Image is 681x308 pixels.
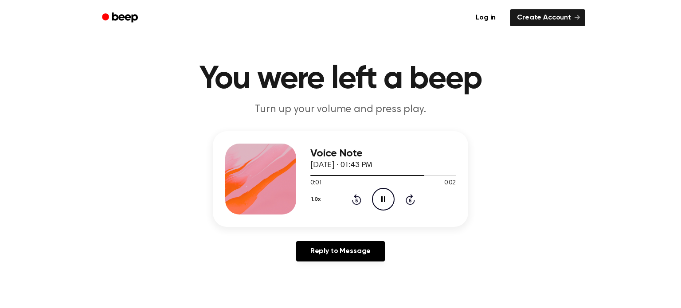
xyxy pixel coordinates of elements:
[310,161,372,169] span: [DATE] · 01:43 PM
[310,179,322,188] span: 0:01
[296,241,385,261] a: Reply to Message
[113,63,567,95] h1: You were left a beep
[96,9,146,27] a: Beep
[170,102,511,117] p: Turn up your volume and press play.
[310,192,324,207] button: 1.0x
[510,9,585,26] a: Create Account
[467,8,505,28] a: Log in
[444,179,456,188] span: 0:02
[310,148,456,160] h3: Voice Note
